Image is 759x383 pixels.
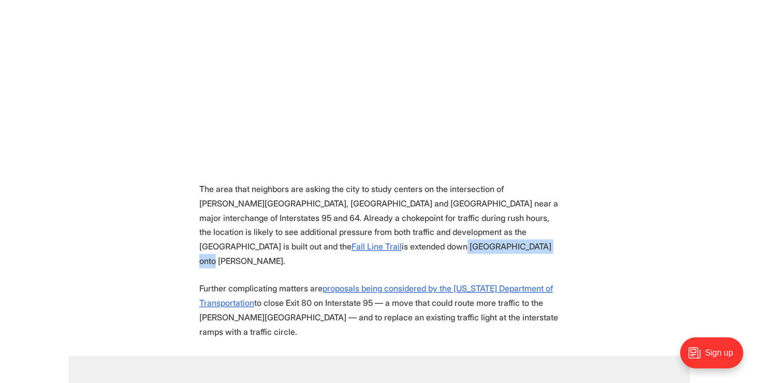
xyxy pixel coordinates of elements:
p: Further complicating matters are to close Exit 80 on Interstate 95 — a move that could route more... [199,282,560,340]
a: Fall Line Trail [352,242,402,252]
a: proposals being considered by the [US_STATE] Department of Transportation [199,284,553,308]
iframe: portal-trigger [672,332,759,383]
p: The area that neighbors are asking the city to study centers on the intersection of [PERSON_NAME]... [199,182,560,269]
